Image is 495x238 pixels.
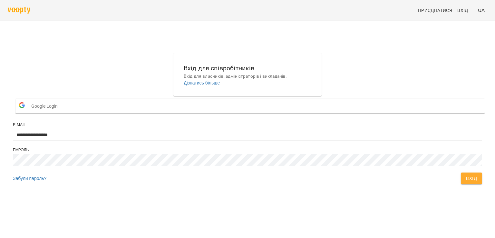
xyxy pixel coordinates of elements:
[478,7,485,14] span: UA
[184,63,311,73] h6: Вхід для співробітників
[31,100,61,113] span: Google Login
[475,4,487,16] button: UA
[13,176,46,181] a: Забули пароль?
[8,7,30,14] img: voopty.png
[461,173,482,184] button: Вхід
[184,73,311,80] p: Вхід для власників, адміністраторів і викладачів.
[184,80,220,85] a: Дізнатись більше
[13,147,482,153] div: Пароль
[457,6,468,14] span: Вхід
[415,5,455,16] a: Приєднатися
[13,122,482,128] div: E-mail
[15,99,485,113] button: Google Login
[455,5,475,16] a: Вхід
[418,6,452,14] span: Приєднатися
[179,58,316,91] button: Вхід для співробітниківВхід для власників, адміністраторів і викладачів.Дізнатись більше
[466,174,477,182] span: Вхід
